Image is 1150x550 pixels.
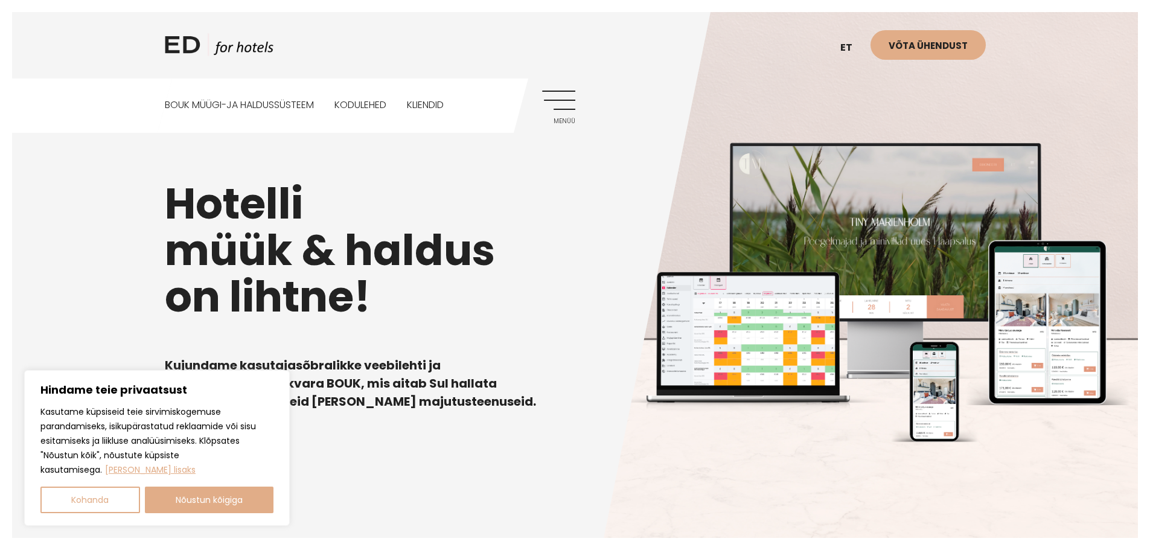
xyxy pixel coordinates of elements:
a: Kliendid [407,78,444,132]
a: BOUK MÜÜGI-JA HALDUSSÜSTEEM [165,78,314,132]
span: Menüü [542,118,575,125]
b: Kujundame kasutajasõbralikke veebilehti ja pakume nutikat tarkvara BOUK, mis aitab Sul hallata ho... [165,357,536,410]
button: Nõustun kõigiga [145,487,274,513]
p: Kasutame küpsiseid teie sirvimiskogemuse parandamiseks, isikupärastatud reklaamide või sisu esita... [40,405,273,477]
a: Võta ühendust [870,30,986,60]
p: Hindame teie privaatsust [40,383,273,397]
h1: Hotelli müük & haldus on lihtne! [165,181,986,320]
a: Kodulehed [334,78,386,132]
a: ED HOTELS [165,33,273,63]
a: Menüü [542,91,575,124]
a: et [834,33,870,63]
button: Kohanda [40,487,140,513]
a: Loe lisaks [104,463,196,476]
